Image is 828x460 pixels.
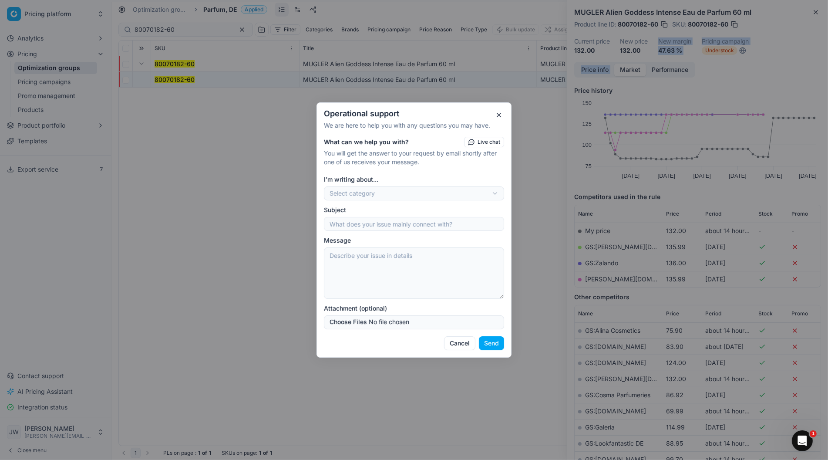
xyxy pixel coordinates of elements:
label: Attachment (optional) [324,304,504,313]
p: You will get the answer to your request by email shortly after one of us receives your message. [324,149,504,166]
h5: What can we help you with? [324,138,409,146]
label: I’m writing about... [324,175,504,184]
button: Live chat [464,137,504,147]
iframe: Intercom live chat [792,430,813,451]
label: Subject [324,206,504,214]
button: Cancel [444,336,475,350]
input: What does your issue mainly connect with? [328,217,500,230]
label: Message [324,236,504,245]
p: We are here to help you with any questions you may have. [324,121,504,130]
button: Send [479,336,504,350]
span: 1 [810,430,817,437]
h2: Operational support [324,110,504,118]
